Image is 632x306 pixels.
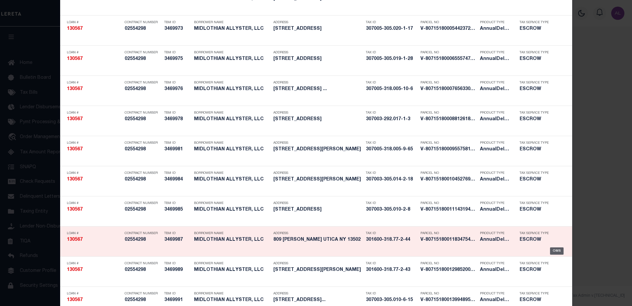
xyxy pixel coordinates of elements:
h5: 2135 HIGHLAND AVE YORKVILLE NY ... [273,86,363,92]
p: Tax ID [366,111,417,115]
h5: V-8071518001183475425243 [420,237,477,243]
p: Contract Number [125,51,161,55]
p: Tax ID [366,292,417,296]
p: Product Type [480,141,510,145]
p: TBM ID [164,141,191,145]
p: TBM ID [164,81,191,85]
h5: 3469991 [164,297,191,303]
p: TBM ID [164,292,191,296]
strong: 130567 [67,177,83,182]
h5: AnnualDelinquency,Escrow [480,26,510,32]
p: Product Type [480,292,510,296]
p: Product Type [480,81,510,85]
h5: V-8071518001298520082489 [420,267,477,273]
p: Tax Service Type [520,231,553,235]
p: Parcel No [420,262,477,266]
strong: 130567 [67,57,83,61]
h5: 130567 [67,56,121,62]
h5: MIDLOTHIAN ALLYSTER, LLC [194,267,270,273]
h5: MIDLOTHIAN ALLYSTER, LLC [194,237,270,243]
p: Address [273,231,363,235]
p: Tax ID [366,141,417,145]
p: Loan # [67,292,121,296]
h5: V-8071518001399489525281 [420,297,477,303]
p: TBM ID [164,111,191,115]
p: Product Type [480,51,510,55]
p: Borrower Name [194,21,270,25]
h5: MIDLOTHIAN ALLYSTER, LLC [194,117,270,122]
p: Loan # [67,21,121,25]
h5: 16 PLEASANT ST WHITESBORO NY 13492 [273,207,363,213]
p: Tax ID [366,262,417,266]
p: Address [273,171,363,175]
p: Tax Service Type [520,111,553,115]
p: Borrower Name [194,111,270,115]
h5: 811 SYMONDS PL UTICA NY 13502 [273,267,363,273]
p: Parcel No [420,201,477,205]
p: Parcel No [420,21,477,25]
h5: MIDLOTHIAN ALLYSTER, LLC [194,26,270,32]
h5: 02554298 [125,267,161,273]
h5: 130567 [67,86,121,92]
h5: ESCROW [520,147,553,152]
h5: V-8071518001045276944436 [420,177,477,182]
p: TBM ID [164,51,191,55]
p: Contract Number [125,21,161,25]
h5: 34 PARKWAY DR WHITESBORO NY 13492 [273,177,363,182]
h5: ESCROW [520,26,553,32]
p: Address [273,51,363,55]
p: Contract Number [125,231,161,235]
strong: 130567 [67,147,83,152]
p: Parcel No [420,292,477,296]
p: Contract Number [125,81,161,85]
h5: 3469985 [164,207,191,213]
h5: AnnualDelinquency,Escrow [480,147,510,152]
h5: 301600-318.77-2-44 [366,237,417,243]
p: Address [273,292,363,296]
h5: V-8071518000765633067550 [420,86,477,92]
p: Address [273,141,363,145]
p: Tax Service Type [520,141,553,145]
h5: 91 WHITESBORO ST YORKVILLE NY 13495 [273,56,363,62]
h5: 3469973 [164,26,191,32]
h5: MIDLOTHIAN ALLYSTER, LLC [194,207,270,213]
p: Tax Service Type [520,292,553,296]
p: Borrower Name [194,231,270,235]
p: TBM ID [164,262,191,266]
h5: V-8071518000881261805172 [420,117,477,122]
p: Tax ID [366,21,417,25]
h5: ESCROW [520,86,553,92]
p: Contract Number [125,201,161,205]
h5: ESCROW [520,237,553,243]
h5: 3469981 [164,147,191,152]
h5: 02554298 [125,237,161,243]
p: Tax Service Type [520,21,553,25]
p: Contract Number [125,141,161,145]
strong: 130567 [67,298,83,302]
strong: 130567 [67,26,83,31]
h5: MIDLOTHIAN ALLYSTER, LLC [194,297,270,303]
h5: V-8071518000955758180806 [420,147,477,152]
h5: 3469984 [164,177,191,182]
h5: ESCROW [520,297,553,303]
h5: 307003-305.014-2-18 [366,177,417,182]
p: Borrower Name [194,262,270,266]
p: Loan # [67,262,121,266]
h5: AnnualDelinquency,Escrow [480,297,510,303]
h5: 307005-318.005-10-6 [366,86,417,92]
p: Tax ID [366,51,417,55]
h5: 130567 [67,297,121,303]
h5: 307003-305.010-2-8 [366,207,417,213]
h5: AnnualDelinquency,Escrow [480,207,510,213]
h5: 321 MAIN ST WHITESBORO NY 13492 [273,117,363,122]
p: Contract Number [125,171,161,175]
p: Product Type [480,201,510,205]
h5: 02554298 [125,117,161,122]
h5: ESCROW [520,56,553,62]
h5: 130567 [67,26,121,32]
h5: 3469976 [164,86,191,92]
h5: ESCROW [520,207,553,213]
h5: 130567 [67,147,121,152]
h5: 130567 [67,237,121,243]
p: Product Type [480,21,510,25]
